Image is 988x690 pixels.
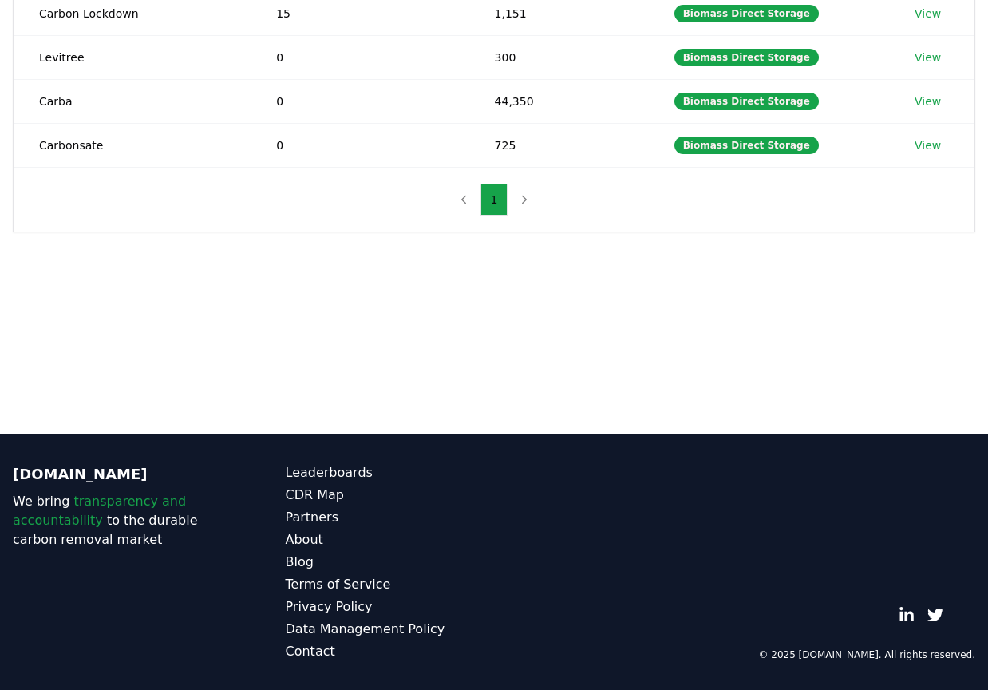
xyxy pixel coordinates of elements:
[286,463,495,482] a: Leaderboards
[286,642,495,661] a: Contact
[286,575,495,594] a: Terms of Service
[899,607,915,623] a: LinkedIn
[674,93,819,110] div: Biomass Direct Storage
[674,49,819,66] div: Biomass Direct Storage
[14,35,251,79] td: Levitree
[13,494,186,528] span: transparency and accountability
[14,79,251,123] td: Carba
[14,123,251,167] td: Carbonsate
[251,35,468,79] td: 0
[469,35,649,79] td: 300
[286,620,495,639] a: Data Management Policy
[251,123,468,167] td: 0
[674,137,819,154] div: Biomass Direct Storage
[758,648,975,661] p: © 2025 [DOMAIN_NAME]. All rights reserved.
[915,137,941,153] a: View
[480,184,508,216] button: 1
[286,553,495,572] a: Blog
[915,6,941,22] a: View
[469,123,649,167] td: 725
[13,463,222,486] p: [DOMAIN_NAME]
[927,607,943,623] a: Twitter
[13,492,222,549] p: We bring to the durable carbon removal market
[286,530,495,549] a: About
[674,5,819,22] div: Biomass Direct Storage
[286,597,495,617] a: Privacy Policy
[915,93,941,109] a: View
[286,508,495,527] a: Partners
[915,50,941,65] a: View
[251,79,468,123] td: 0
[286,486,495,505] a: CDR Map
[469,79,649,123] td: 44,350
